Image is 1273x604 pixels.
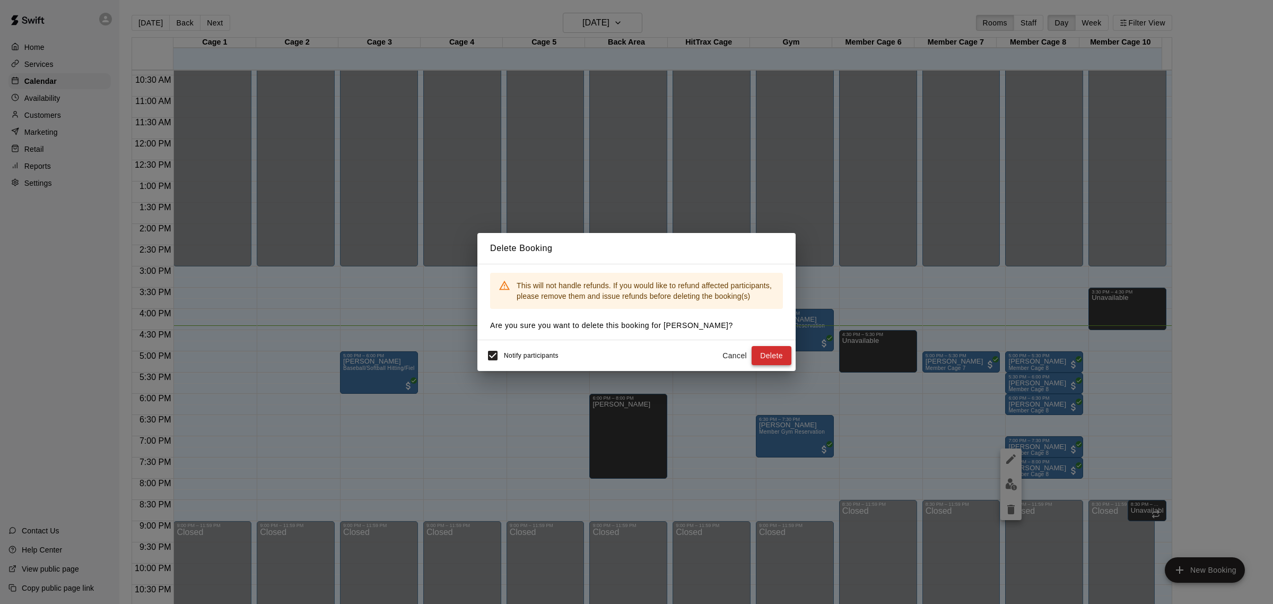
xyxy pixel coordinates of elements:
span: Notify participants [504,352,559,359]
div: This will not handle refunds. If you would like to refund affected participants, please remove th... [517,276,774,306]
h2: Delete Booking [477,233,796,264]
button: Cancel [718,346,752,366]
button: Delete [752,346,791,366]
p: Are you sure you want to delete this booking for [PERSON_NAME] ? [490,320,783,331]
